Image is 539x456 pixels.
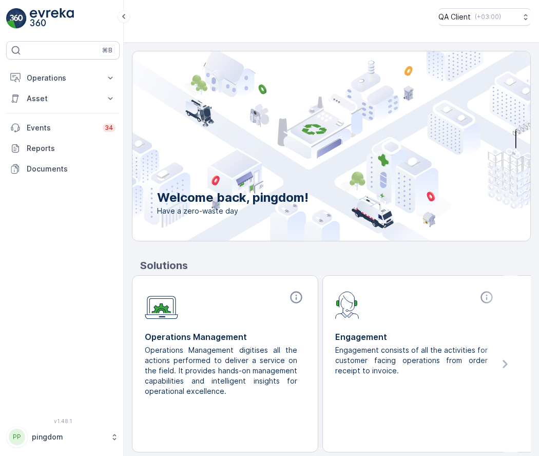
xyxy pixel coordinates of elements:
span: v 1.48.1 [6,418,120,424]
a: Documents [6,159,120,179]
p: pingdom [32,432,105,442]
span: Have a zero-waste day [157,206,309,216]
p: ⌘B [102,46,112,54]
p: Engagement consists of all the activities for customer facing operations from order receipt to in... [335,345,488,376]
p: Reports [27,143,115,154]
button: QA Client(+03:00) [438,8,531,26]
p: Documents [27,164,115,174]
p: QA Client [438,12,471,22]
p: Welcome back, pingdom! [157,189,309,206]
button: PPpingdom [6,426,120,448]
p: Operations Management [145,331,305,343]
a: Events34 [6,118,120,138]
button: Asset [6,88,120,109]
img: city illustration [86,51,530,241]
img: logo [6,8,27,29]
img: logo_light-DOdMpM7g.png [30,8,74,29]
img: module-icon [145,290,178,319]
p: Asset [27,93,99,104]
p: Operations Management digitises all the actions performed to deliver a service on the field. It p... [145,345,297,396]
img: module-icon [335,290,359,319]
p: 34 [105,124,113,132]
p: Operations [27,73,99,83]
div: PP [9,429,25,445]
p: Events [27,123,97,133]
p: Engagement [335,331,496,343]
button: Operations [6,68,120,88]
a: Reports [6,138,120,159]
p: Solutions [140,258,531,273]
p: ( +03:00 ) [475,13,501,21]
